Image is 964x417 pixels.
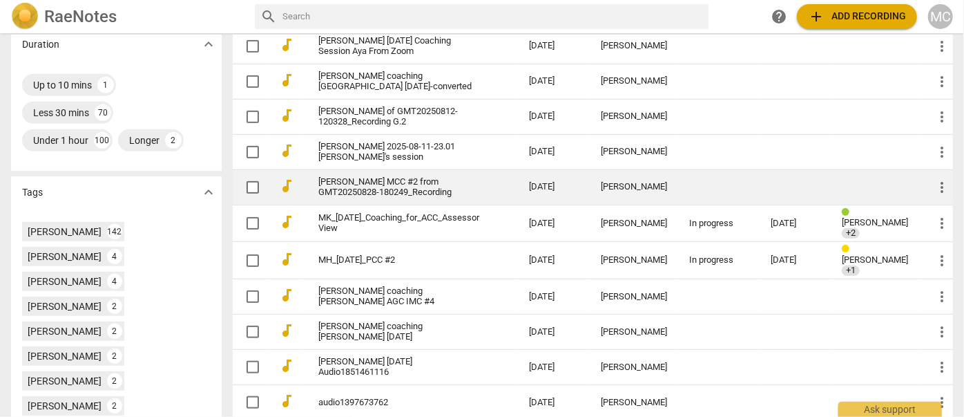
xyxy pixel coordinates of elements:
div: 100 [94,132,110,149]
span: more_vert [934,179,950,196]
div: 1 [97,77,114,93]
td: [DATE] [518,350,590,385]
td: [DATE] [518,28,590,64]
span: audiotrack [278,142,295,159]
div: [PERSON_NAME] [601,255,667,266]
span: [PERSON_NAME] [842,254,908,265]
input: Search [282,6,703,28]
img: Logo [11,3,39,30]
span: audiotrack [278,214,295,230]
span: audiotrack [278,251,295,268]
span: more_vert [934,73,950,90]
span: Review status: completed [842,207,855,218]
span: +1 [842,266,860,276]
span: search [260,8,277,25]
p: Tags [22,185,43,200]
div: 2 [107,349,122,364]
a: [PERSON_NAME] coaching [GEOGRAPHIC_DATA] [DATE]-converted [318,71,479,92]
div: [PERSON_NAME] [28,299,102,313]
a: LogoRaeNotes [11,3,244,30]
a: [PERSON_NAME] 2025-08-11-23.01 [PERSON_NAME]'s session [318,142,479,163]
span: more_vert [934,38,950,55]
div: 4 [107,249,122,264]
span: audiotrack [278,107,295,124]
div: [PERSON_NAME] [601,327,667,337]
div: Up to 10 mins [33,78,92,92]
div: [PERSON_NAME] [28,399,102,413]
span: more_vert [934,324,950,340]
div: [PERSON_NAME] [28,349,102,363]
span: more_vert [934,394,950,411]
span: more_vert [934,144,950,160]
span: audiotrack [278,72,295,89]
div: [PERSON_NAME] [28,225,102,239]
div: 142 [107,224,122,239]
button: Show more [198,182,219,203]
div: [PERSON_NAME] [28,324,102,338]
div: [PERSON_NAME] [28,250,102,263]
a: [PERSON_NAME] [DATE] Coaching Session Aya From Zoom [318,36,479,57]
span: more_vert [934,215,950,232]
h2: RaeNotes [44,7,117,26]
span: audiotrack [278,393,295,409]
td: [DATE] [518,64,590,99]
a: [PERSON_NAME] coaching [PERSON_NAME] [DATE] [318,322,479,342]
div: [DATE] [771,219,820,229]
div: 2 [165,132,182,149]
button: MC [928,4,953,29]
span: add [808,8,825,25]
div: [DATE] [771,255,820,266]
div: 2 [107,324,122,339]
div: Under 1 hour [33,133,88,147]
div: In progress [689,219,749,229]
div: [PERSON_NAME] [601,292,667,302]
a: [PERSON_NAME] MCC #2 from GMT20250828-180249_Recording [318,177,479,198]
span: audiotrack [278,37,295,53]
a: [PERSON_NAME] coaching [PERSON_NAME] AGC IMC #4 [318,286,479,307]
div: [PERSON_NAME] [28,374,102,388]
div: 2 [107,299,122,314]
span: more_vert [934,359,950,376]
button: Show more [198,34,219,55]
div: [PERSON_NAME] [601,398,667,408]
a: audio1397673762 [318,398,479,408]
span: audiotrack [278,287,295,304]
span: help [771,8,787,25]
td: [DATE] [518,315,590,350]
div: [PERSON_NAME] [601,219,667,229]
div: Less 30 mins [33,106,89,120]
a: MH_[DATE]_PCC #2 [318,255,479,266]
button: Upload [797,4,917,29]
span: more_vert [934,109,950,125]
div: [PERSON_NAME] [601,76,667,86]
div: 2 [107,373,122,389]
p: Duration [22,37,59,52]
div: 4 [107,274,122,289]
div: [PERSON_NAME] [28,275,102,288]
span: audiotrack [278,322,295,339]
span: expand_more [200,36,217,53]
span: +2 [842,228,860,239]
a: Help [767,4,791,29]
span: Review status: in progress [842,244,855,254]
span: more_vert [934,252,950,269]
a: [PERSON_NAME] [DATE] Audio1851461116 [318,357,479,378]
div: Longer [129,133,160,147]
td: [DATE] [518,279,590,315]
div: [PERSON_NAME] [601,362,667,373]
a: MK_[DATE]_Coaching_for_ACC_Assessor View [318,213,479,234]
span: Add recording [808,8,906,25]
span: audiotrack [278,358,295,374]
div: 70 [95,104,111,121]
td: [DATE] [518,242,590,279]
td: [DATE] [518,205,590,242]
span: expand_more [200,184,217,201]
span: more_vert [934,288,950,305]
a: [PERSON_NAME] of GMT20250812-120328_Recording G.2 [318,106,479,127]
div: 2 [107,398,122,414]
span: [PERSON_NAME] [842,217,908,228]
div: [PERSON_NAME] [601,182,667,192]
